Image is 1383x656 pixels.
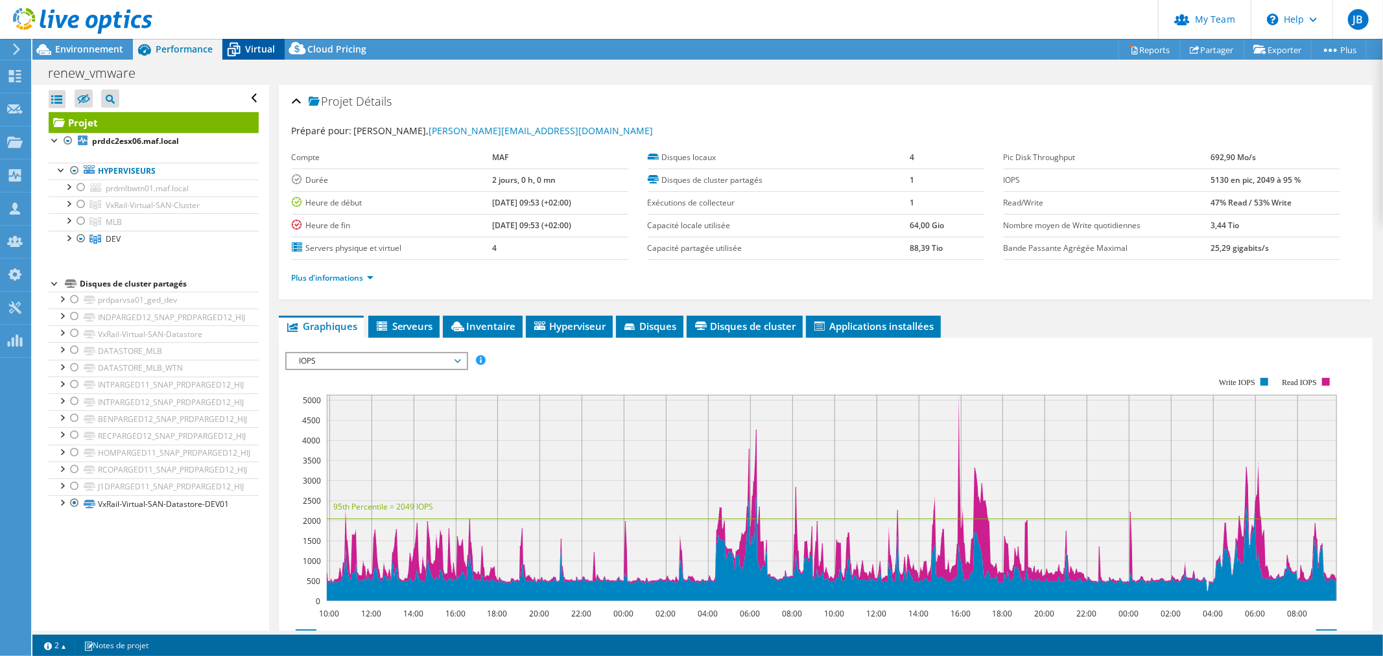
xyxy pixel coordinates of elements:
[49,309,259,325] a: INDPARGED12_SNAP_PRDPARGED12_HIJ
[1267,14,1279,25] svg: \n
[319,608,339,619] text: 10:00
[492,242,497,253] b: 4
[303,475,321,486] text: 3000
[49,342,259,359] a: DATASTORE_MLB
[49,196,259,213] a: VxRail-Virtual-SAN-Cluster
[49,325,259,342] a: VxRail-Virtual-SAN-Datastore
[55,43,123,55] span: Environnement
[492,152,508,163] b: MAF
[1034,608,1054,619] text: 20:00
[656,608,676,619] text: 02:00
[302,435,320,446] text: 4000
[156,43,213,55] span: Performance
[49,377,259,393] a: INTPARGED11_SNAP_PRDPARGED12_HIJ
[910,152,915,163] b: 4
[1076,608,1096,619] text: 22:00
[492,174,556,185] b: 2 jours, 0 h, 0 mn
[357,93,392,109] span: Détails
[303,455,321,466] text: 3500
[285,320,357,333] span: Graphiques
[309,95,353,108] span: Projet
[293,353,460,369] span: IOPS
[1311,40,1367,60] a: Plus
[1348,9,1369,30] span: JB
[1118,40,1181,60] a: Reports
[698,608,718,619] text: 04:00
[866,608,886,619] text: 12:00
[292,151,492,164] label: Compte
[648,196,910,209] label: Exécutions de collecteur
[49,231,259,248] a: DEV
[49,427,259,444] a: RECPARGED12_SNAP_PRDPARGED12_HIJ
[492,197,571,208] b: [DATE] 09:53 (+02:00)
[1211,220,1239,231] b: 3,44 Tio
[106,200,200,211] span: VxRail-Virtual-SAN-Cluster
[648,174,910,187] label: Disques de cluster partagés
[49,495,259,512] a: VxRail-Virtual-SAN-Datastore-DEV01
[1161,608,1181,619] text: 02:00
[492,220,571,231] b: [DATE] 09:53 (+02:00)
[992,608,1012,619] text: 18:00
[375,320,433,333] span: Serveurs
[92,135,179,146] b: prddc2esx06.maf.local
[75,637,158,653] a: Notes de projet
[49,478,259,495] a: J1DPARGED11_SNAP_PRDPARGED12_HIJ
[1118,608,1139,619] text: 00:00
[429,124,654,137] a: [PERSON_NAME][EMAIL_ADDRESS][DOMAIN_NAME]
[35,637,75,653] a: 2
[303,495,321,506] text: 2500
[361,608,381,619] text: 12:00
[532,320,606,333] span: Hyperviseur
[245,43,275,55] span: Virtual
[303,395,321,406] text: 5000
[106,217,122,228] span: MLB
[1004,151,1211,164] label: Pic Disk Throughput
[106,183,189,194] span: prdmlbwtn01.maf.local
[292,196,492,209] label: Heure de début
[1211,174,1301,185] b: 5130 en pic, 2049 à 95 %
[1004,242,1211,255] label: Bande Passante Agrégée Maximal
[1244,40,1312,60] a: Exporter
[292,124,352,137] label: Préparé pour:
[49,360,259,377] a: DATASTORE_MLB_WTN
[445,608,466,619] text: 16:00
[908,608,928,619] text: 14:00
[307,43,366,55] span: Cloud Pricing
[1004,219,1211,232] label: Nombre moyen de Write quotidiennes
[302,415,320,426] text: 4500
[487,608,507,619] text: 18:00
[303,535,321,546] text: 1500
[1245,608,1265,619] text: 06:00
[333,501,433,512] text: 95th Percentile = 2049 IOPS
[648,219,910,232] label: Capacité locale utilisée
[292,242,492,255] label: Servers physique et virtuel
[1287,608,1307,619] text: 08:00
[49,133,259,150] a: prddc2esx06.maf.local
[1211,152,1256,163] b: 692,90 Mo/s
[49,213,259,230] a: MLB
[910,197,915,208] b: 1
[740,608,760,619] text: 06:00
[49,393,259,410] a: INTPARGED12_SNAP_PRDPARGED12_HIJ
[49,163,259,180] a: Hyperviseurs
[307,576,320,587] text: 500
[529,608,549,619] text: 20:00
[812,320,934,333] span: Applications installées
[49,292,259,309] a: prdparvsa01_ged_dev
[303,556,321,567] text: 1000
[782,608,802,619] text: 08:00
[613,608,633,619] text: 00:00
[42,66,156,80] h1: renew_vmware
[449,320,516,333] span: Inventaire
[1004,196,1211,209] label: Read/Write
[49,112,259,133] a: Projet
[292,174,492,187] label: Durée
[648,151,910,164] label: Disques locaux
[648,242,910,255] label: Capacité partagée utilisée
[951,608,971,619] text: 16:00
[292,219,492,232] label: Heure de fin
[622,320,677,333] span: Disques
[1004,174,1211,187] label: IOPS
[106,233,121,244] span: DEV
[403,608,423,619] text: 14:00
